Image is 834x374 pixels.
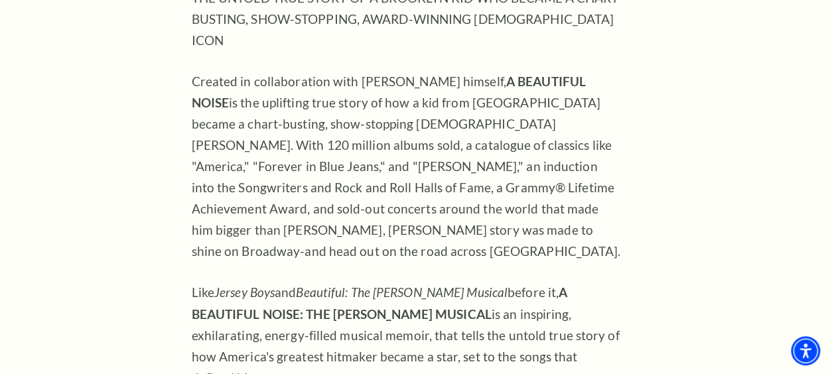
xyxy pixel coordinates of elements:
[192,74,586,110] strong: A BEAUTIFUL NOISE
[192,284,568,321] strong: A BEAUTIFUL NOISE: THE [PERSON_NAME] MUSICAL
[791,336,820,365] div: Accessibility Menu
[192,71,623,262] p: Created in collaboration with [PERSON_NAME] himself, is the uplifting true story of how a kid fro...
[214,284,275,300] em: Jersey Boys
[296,284,508,300] em: Beautiful: The [PERSON_NAME] Musical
